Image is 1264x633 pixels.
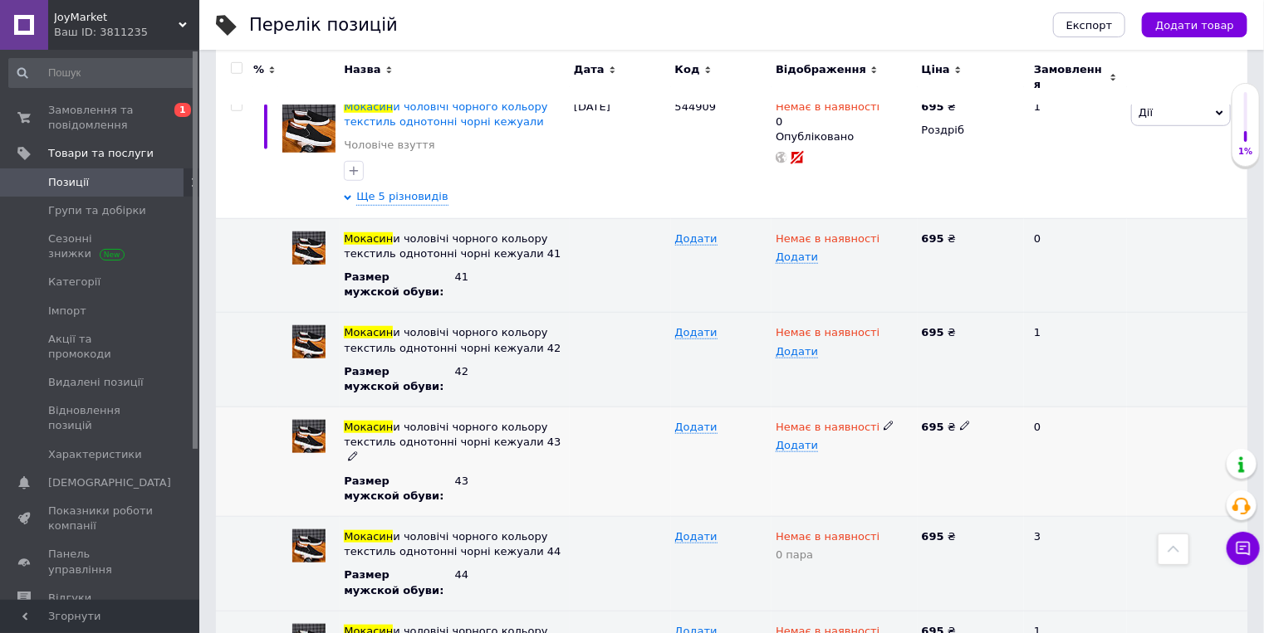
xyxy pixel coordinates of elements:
span: Додати [675,232,718,246]
span: Відгуки [48,591,91,606]
span: Ціна [922,62,950,77]
span: Товари та послуги [48,146,154,161]
span: Категорії [48,275,100,290]
div: Размер мужской обуви : [344,474,454,504]
span: Немає в наявності [776,530,879,548]
div: [DATE] [570,86,671,218]
span: Відновлення позицій [48,403,154,433]
span: Мокасин [344,100,393,113]
a: Чоловіче взуття [344,138,434,153]
span: Додати [675,326,718,339]
span: 544909 [675,100,717,113]
b: 695 [922,421,944,433]
div: 1% [1232,146,1259,158]
span: и чоловічі чорного кольору текстиль однотонні чорні кежуали 42 [344,326,561,353]
span: % [253,62,264,77]
span: и чоловічі чорного кольору текстиль однотонні чорні кежуали 41 [344,232,561,260]
span: Замовлення та повідомлення [48,103,154,133]
b: 695 [922,232,944,245]
div: Роздріб [922,123,1020,138]
div: 41 [455,270,566,285]
button: Додати товар [1142,12,1247,37]
div: Размер мужской обуви : [344,364,454,394]
div: 3 [1024,517,1127,611]
span: Імпорт [48,304,86,319]
div: ₴ [922,325,1020,340]
span: Мокасин [344,530,393,543]
div: 0 [1024,407,1127,517]
span: Показники роботи компанії [48,504,154,533]
div: 0 [1024,218,1127,313]
span: Додати товар [1155,19,1234,32]
img: Мокасини чоловічі чорного кольору текстиль однотонні чорні кежуали 42 [292,325,326,358]
span: Немає в наявності [776,326,879,343]
span: Панель управління [48,547,154,577]
div: Опубліковано [776,129,914,144]
span: Дії [1139,106,1153,119]
span: Додати [675,530,718,543]
span: Ще 5 різновидів [356,189,448,205]
div: 0 пара [776,548,914,561]
span: Додати [675,421,718,434]
span: Назва [344,62,380,77]
img: Мокасини чоловічі чорного кольору текстиль однотонні чорні кежуали [282,100,336,153]
img: Мокасини чоловічі чорного кольору текстиль однотонні чорні кежуали 41 [292,231,326,265]
span: Немає в наявності [776,100,879,118]
span: Мокасин [344,421,393,433]
span: Позиції [48,175,89,190]
span: Замовлення [1034,62,1105,92]
span: Немає в наявності [776,421,879,438]
b: 695 [922,530,944,543]
b: 695 [922,326,944,338]
input: Пошук [8,58,196,88]
span: Код [675,62,700,77]
span: [DEMOGRAPHIC_DATA] [48,475,171,490]
span: Видалені позиції [48,375,144,390]
b: 695 [922,100,944,113]
div: 1 [1024,313,1127,407]
button: Чат з покупцем [1227,532,1260,565]
div: 42 [455,364,566,379]
span: Додати [776,251,818,264]
div: Размер мужской обуви : [344,270,454,299]
div: Ваш ID: 3811235 [54,25,199,40]
span: JoyMarket [54,10,179,25]
span: Додати [776,345,818,358]
div: 1 [1024,86,1127,218]
span: Групи та добірки [48,203,146,218]
span: Додати [776,439,818,452]
span: Характеристики [48,447,142,462]
span: Мокасин [344,232,393,245]
div: Размер мужской обуви : [344,567,454,597]
div: Перелік позицій [249,17,398,34]
div: 0 [776,100,879,129]
span: Сезонні знижки [48,231,154,261]
div: ₴ [922,231,1020,246]
span: и чоловічі чорного кольору текстиль однотонні чорні кежуали 44 [344,530,561,558]
span: 1 [174,103,191,117]
div: ₴ [922,529,1020,544]
div: ₴ [922,420,1020,435]
button: Експорт [1053,12,1126,37]
span: Відображення [776,62,866,77]
div: 43 [455,474,566,489]
img: Мокасини чоловічі чорного кольору текстиль однотонні чорні кежуали 44 [292,529,326,562]
span: Експорт [1066,19,1113,32]
span: Дата [574,62,605,77]
span: Акції та промокоди [48,332,154,362]
div: ₴ [922,100,956,114]
span: Мокасин [344,326,393,338]
span: Немає в наявності [776,232,879,250]
div: 44 [455,567,566,582]
span: и чоловічі чорного кольору текстиль однотонні чорні кежуали 43 [344,421,561,448]
img: Мокасини чоловічі чорного кольору текстиль однотонні чорні кежуали 43 [292,420,326,453]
